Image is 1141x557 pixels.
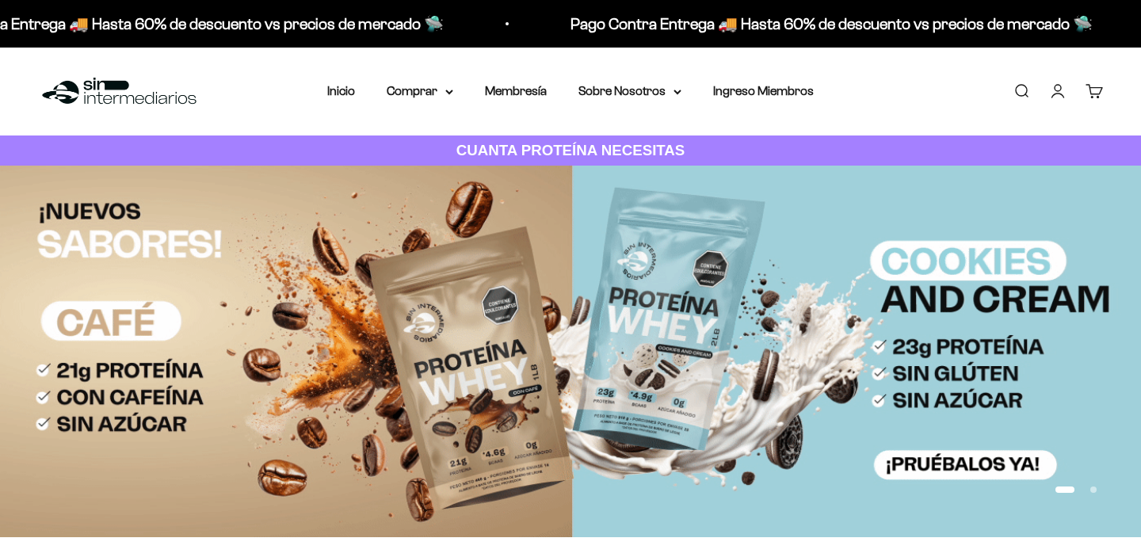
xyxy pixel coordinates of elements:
summary: Sobre Nosotros [578,81,681,101]
strong: CUANTA PROTEÍNA NECESITAS [456,142,685,158]
p: Pago Contra Entrega 🚚 Hasta 60% de descuento vs precios de mercado 🛸 [565,11,1087,36]
a: Inicio [327,84,355,97]
a: Ingreso Miembros [713,84,814,97]
a: Membresía [485,84,547,97]
summary: Comprar [387,81,453,101]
